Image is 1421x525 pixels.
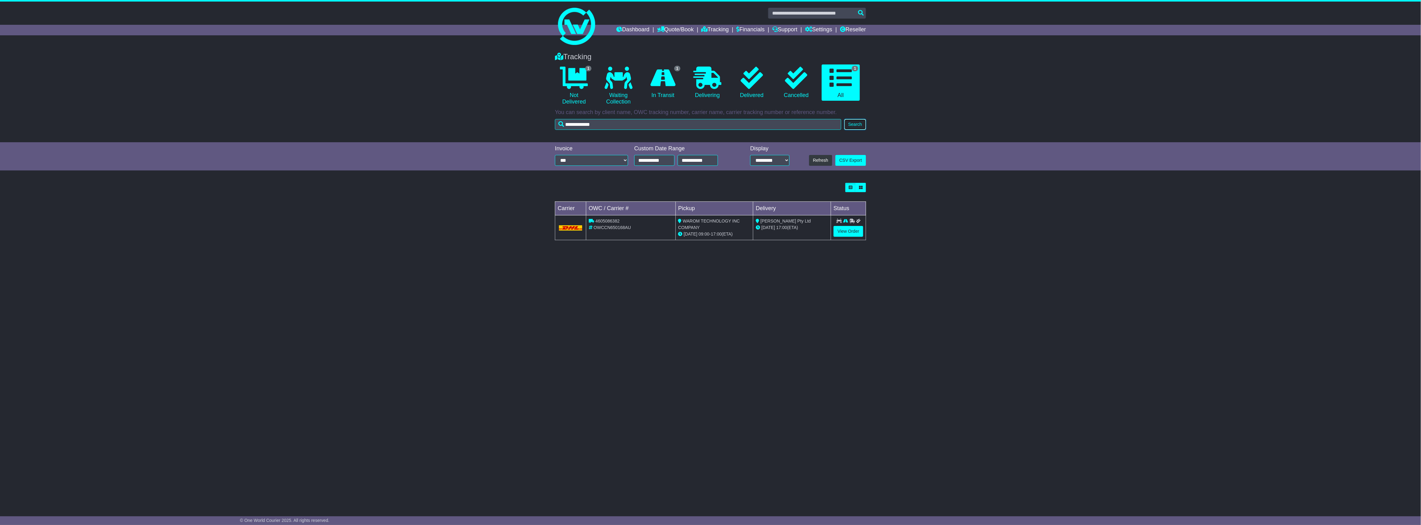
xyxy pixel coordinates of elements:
[599,64,637,108] a: Waiting Collection
[688,64,726,101] a: Delivering
[585,66,592,71] span: 1
[555,145,628,152] div: Invoice
[822,64,860,101] a: 1 All
[678,218,740,230] span: WAROM TECHNOLOGY INC COMPANY
[831,202,866,215] td: Status
[596,218,620,223] span: 4605086382
[555,202,586,215] td: Carrier
[772,25,797,35] a: Support
[776,225,787,230] span: 17:00
[711,232,722,236] span: 17:00
[684,232,697,236] span: [DATE]
[852,66,858,71] span: 1
[834,226,863,237] a: View Order
[750,145,790,152] div: Display
[737,25,765,35] a: Financials
[555,64,593,108] a: 1 Not Delivered
[805,25,832,35] a: Settings
[760,218,811,223] span: [PERSON_NAME] Pty Ltd
[835,155,866,166] a: CSV Export
[699,232,710,236] span: 09:00
[753,202,831,215] td: Delivery
[594,225,631,230] span: OWCCN650168AU
[702,25,729,35] a: Tracking
[634,145,734,152] div: Custom Date Range
[559,225,582,230] img: DHL.png
[586,202,676,215] td: OWC / Carrier #
[616,25,649,35] a: Dashboard
[840,25,866,35] a: Reseller
[675,202,753,215] td: Pickup
[674,66,681,71] span: 1
[555,109,866,116] p: You can search by client name, OWC tracking number, carrier name, carrier tracking number or refe...
[844,119,866,130] button: Search
[761,225,775,230] span: [DATE]
[657,25,694,35] a: Quote/Book
[777,64,815,101] a: Cancelled
[240,518,329,523] span: © One World Courier 2025. All rights reserved.
[678,231,751,237] div: - (ETA)
[552,52,869,61] div: Tracking
[756,224,828,231] div: (ETA)
[809,155,832,166] button: Refresh
[733,64,771,101] a: Delivered
[644,64,682,101] a: 1 In Transit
